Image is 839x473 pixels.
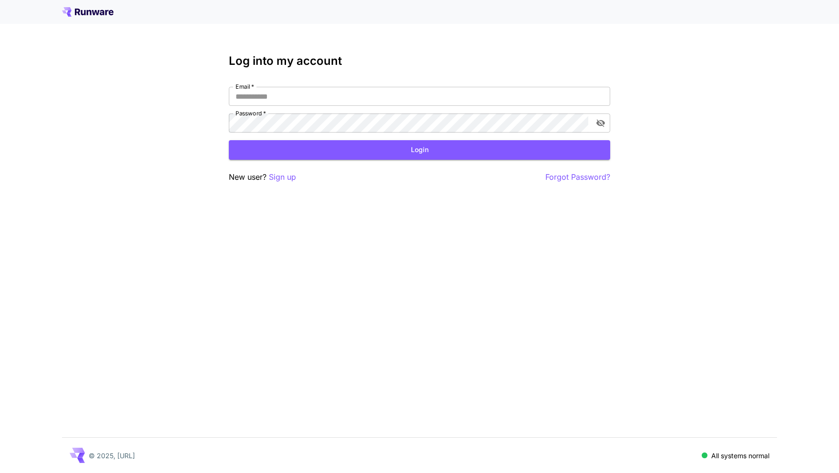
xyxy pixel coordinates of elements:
[89,451,135,461] p: © 2025, [URL]
[269,171,296,183] button: Sign up
[235,82,254,91] label: Email
[229,140,610,160] button: Login
[592,114,609,132] button: toggle password visibility
[229,54,610,68] h3: Log into my account
[545,171,610,183] button: Forgot Password?
[235,109,266,117] label: Password
[229,171,296,183] p: New user?
[711,451,769,461] p: All systems normal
